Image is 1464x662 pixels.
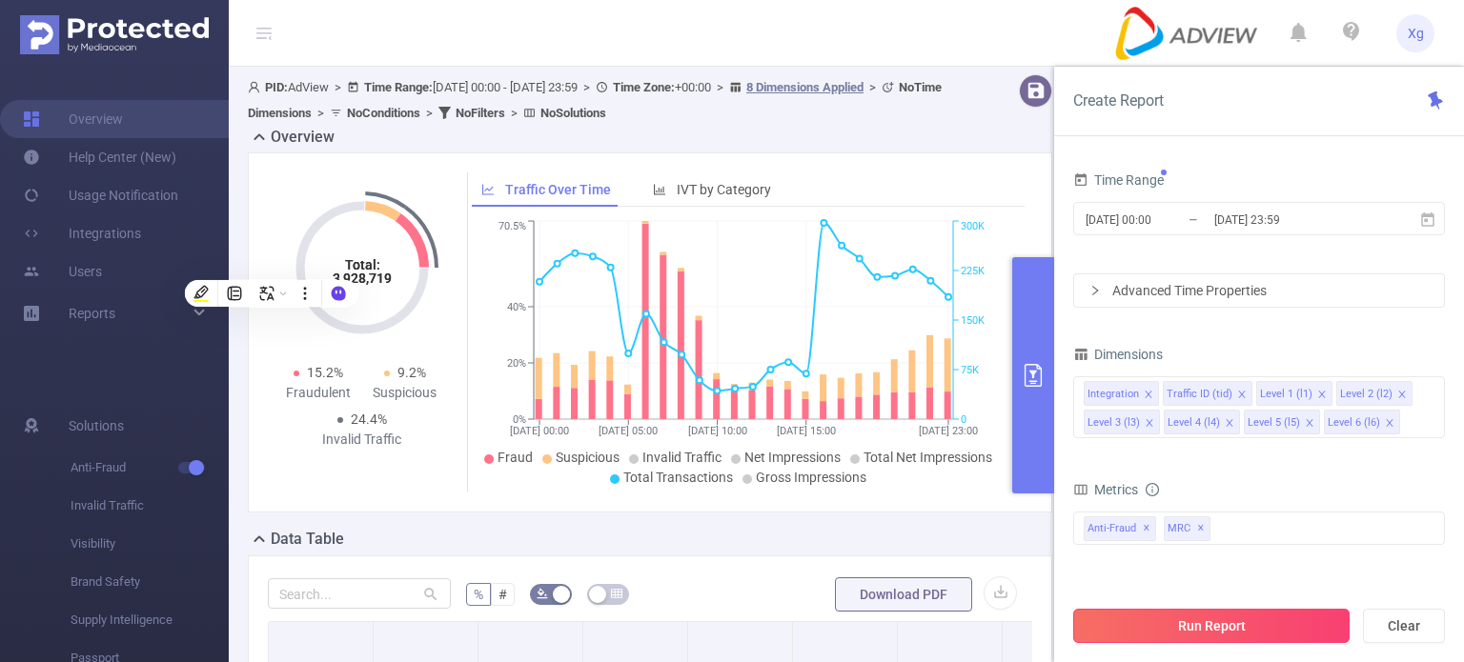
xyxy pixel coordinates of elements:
span: Net Impressions [744,450,841,465]
div: Level 1 (l1) [1260,382,1312,407]
span: ✕ [1197,517,1205,540]
i: icon: close [1397,390,1407,401]
span: Create Report [1073,91,1164,110]
tspan: 40% [507,301,526,313]
li: Level 5 (l5) [1244,410,1320,434]
div: Fraudulent [275,383,362,403]
span: > [329,80,347,94]
b: No Solutions [540,106,606,120]
i: icon: close [1385,418,1394,430]
span: IVT by Category [677,182,771,197]
tspan: 0 [961,413,966,426]
span: 15.2% [307,365,343,380]
span: Invalid Traffic [642,450,722,465]
span: Xg [1408,14,1424,52]
li: Traffic ID (tid) [1163,381,1252,406]
span: % [474,587,483,602]
span: Solutions [69,407,124,445]
input: Search... [268,578,451,609]
li: Integration [1084,381,1159,406]
a: Integrations [23,214,141,252]
span: Invalid Traffic [71,487,229,525]
tspan: [DATE] 00:00 [510,425,569,437]
input: End date [1212,207,1367,232]
span: Total Net Impressions [864,450,992,465]
tspan: [DATE] 05:00 [599,425,658,437]
span: Total Transactions [623,470,733,485]
li: Level 1 (l1) [1256,381,1332,406]
b: Time Range: [364,80,433,94]
i: icon: close [1145,418,1154,430]
span: Gross Impressions [756,470,866,485]
span: > [578,80,596,94]
i: icon: info-circle [1146,483,1159,496]
i: icon: close [1144,390,1153,401]
span: Visibility [71,525,229,563]
tspan: 70.5% [498,221,526,233]
b: No Filters [456,106,505,120]
span: > [312,106,330,120]
input: Start date [1084,207,1238,232]
span: Metrics [1073,482,1138,497]
i: icon: close [1237,390,1247,401]
i: icon: bg-colors [537,588,548,599]
li: Level 4 (l4) [1164,410,1240,434]
a: Usage Notification [23,176,178,214]
b: Time Zone: [613,80,675,94]
i: icon: bar-chart [653,183,666,196]
i: icon: table [611,588,622,599]
button: Clear [1363,609,1445,643]
div: Level 4 (l4) [1168,411,1220,435]
i: icon: close [1225,418,1234,430]
tspan: [DATE] 10:00 [687,425,746,437]
div: Suspicious [362,383,449,403]
div: Level 2 (l2) [1340,382,1393,407]
tspan: 3,928,719 [333,271,392,286]
li: Level 2 (l2) [1336,381,1413,406]
span: Reports [69,306,115,321]
li: Level 6 (l6) [1324,410,1400,434]
tspan: 20% [507,357,526,370]
h2: Data Table [271,528,344,551]
tspan: 75K [961,364,979,376]
tspan: [DATE] 23:00 [919,425,978,437]
div: Invalid Traffic [318,430,405,450]
a: Reports [69,294,115,332]
span: > [420,106,438,120]
span: > [864,80,882,94]
u: 8 Dimensions Applied [746,80,864,94]
div: icon: rightAdvanced Time Properties [1074,274,1444,307]
span: 24.4% [351,411,387,427]
span: > [711,80,729,94]
li: Level 3 (l3) [1084,410,1160,434]
span: > [505,106,523,120]
div: Traffic ID (tid) [1167,382,1232,407]
b: PID: [265,80,288,94]
i: icon: right [1089,285,1101,296]
b: No Conditions [347,106,420,120]
tspan: 225K [961,265,985,277]
span: Anti-Fraud [71,449,229,487]
div: Level 5 (l5) [1248,411,1300,435]
a: Help Center (New) [23,138,176,176]
div: Integration [1088,382,1139,407]
button: Run Report [1073,609,1350,643]
div: Level 6 (l6) [1328,411,1380,435]
span: Dimensions [1073,347,1163,362]
i: icon: user [248,81,265,93]
tspan: 0% [513,413,526,426]
span: Suspicious [556,450,620,465]
tspan: [DATE] 15:00 [776,425,835,437]
tspan: Total: [344,257,379,272]
span: Traffic Over Time [505,182,611,197]
span: ✕ [1143,517,1150,540]
i: icon: close [1317,390,1327,401]
img: Protected Media [20,15,209,54]
tspan: 300K [961,221,985,233]
span: Supply Intelligence [71,601,229,639]
span: MRC [1164,516,1210,541]
span: 9.2% [397,365,426,380]
h2: Overview [271,126,335,149]
span: Fraud [498,450,533,465]
span: Anti-Fraud [1084,516,1156,541]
